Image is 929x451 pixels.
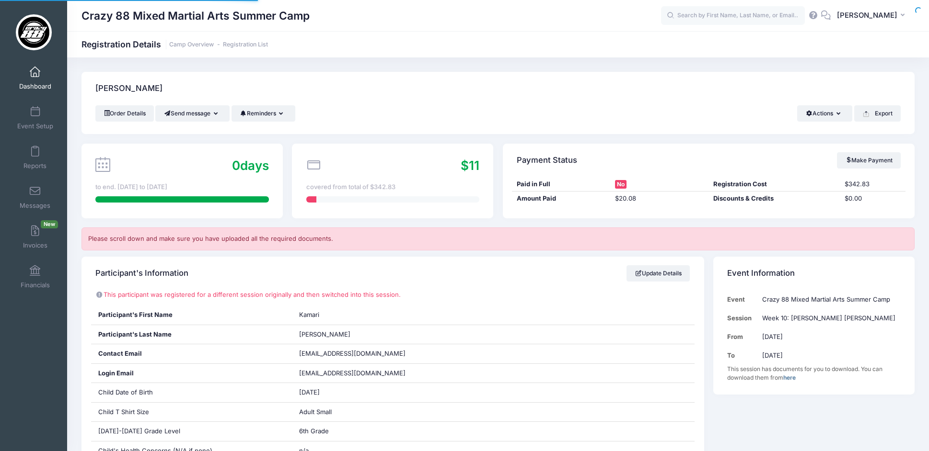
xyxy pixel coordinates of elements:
[91,364,292,383] div: Login Email
[91,422,292,441] div: [DATE]-[DATE] Grade Level
[232,158,240,173] span: 0
[23,162,46,170] span: Reports
[299,330,350,338] span: [PERSON_NAME]
[16,14,52,50] img: Crazy 88 Mixed Martial Arts Summer Camp
[91,305,292,325] div: Participant's First Name
[299,427,329,435] span: 6th Grade
[831,5,915,27] button: [PERSON_NAME]
[610,194,708,203] div: $20.08
[95,105,154,122] a: Order Details
[81,39,268,49] h1: Registration Details
[727,365,900,382] div: This session has documents for you to download. You can download them from
[91,383,292,402] div: Child Date of Birth
[727,309,757,327] td: Session
[661,6,805,25] input: Search by First Name, Last Name, or Email...
[20,202,50,210] span: Messages
[12,101,58,135] a: Event Setup
[95,182,268,192] div: to end. [DATE] to [DATE]
[95,290,690,300] p: This participant was registered for a different session originally and then switched into this se...
[12,61,58,95] a: Dashboard
[81,227,915,250] div: Please scroll down and make sure you have uploaded all the required documents.
[757,327,900,346] td: [DATE]
[91,325,292,344] div: Participant's Last Name
[757,309,900,327] td: Week 10: [PERSON_NAME] [PERSON_NAME]
[727,259,795,287] h4: Event Information
[727,290,757,309] td: Event
[708,180,839,189] div: Registration Cost
[81,5,310,27] h1: Crazy 88 Mixed Martial Arts Summer Camp
[757,346,900,365] td: [DATE]
[155,105,230,122] button: Send message
[12,180,58,214] a: Messages
[627,265,690,282] a: Update Details
[21,281,50,289] span: Financials
[306,182,479,192] div: covered from total of $342.83
[461,158,479,173] span: $11
[797,105,852,122] button: Actions
[299,408,332,416] span: Adult Small
[517,147,577,174] h4: Payment Status
[232,156,269,175] div: days
[837,10,897,21] span: [PERSON_NAME]
[512,194,610,203] div: Amount Paid
[12,260,58,293] a: Financials
[41,220,58,228] span: New
[299,369,419,378] span: [EMAIL_ADDRESS][DOMAIN_NAME]
[854,105,901,122] button: Export
[12,141,58,174] a: Reports
[17,122,53,130] span: Event Setup
[169,41,214,48] a: Camp Overview
[512,180,610,189] div: Paid in Full
[232,105,295,122] button: Reminders
[837,152,901,169] a: Make Payment
[91,403,292,422] div: Child T Shirt Size
[223,41,268,48] a: Registration List
[95,259,188,287] h4: Participant's Information
[840,194,906,203] div: $0.00
[299,388,320,396] span: [DATE]
[19,82,51,90] span: Dashboard
[840,180,906,189] div: $342.83
[727,327,757,346] td: From
[23,241,47,249] span: Invoices
[12,220,58,254] a: InvoicesNew
[91,344,292,363] div: Contact Email
[783,374,796,381] a: here
[757,290,900,309] td: Crazy 88 Mixed Martial Arts Summer Camp
[708,194,839,203] div: Discounts & Credits
[727,346,757,365] td: To
[615,180,627,189] span: No
[95,75,163,102] h4: [PERSON_NAME]
[299,311,319,318] span: Kamari
[299,350,406,357] span: [EMAIL_ADDRESS][DOMAIN_NAME]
